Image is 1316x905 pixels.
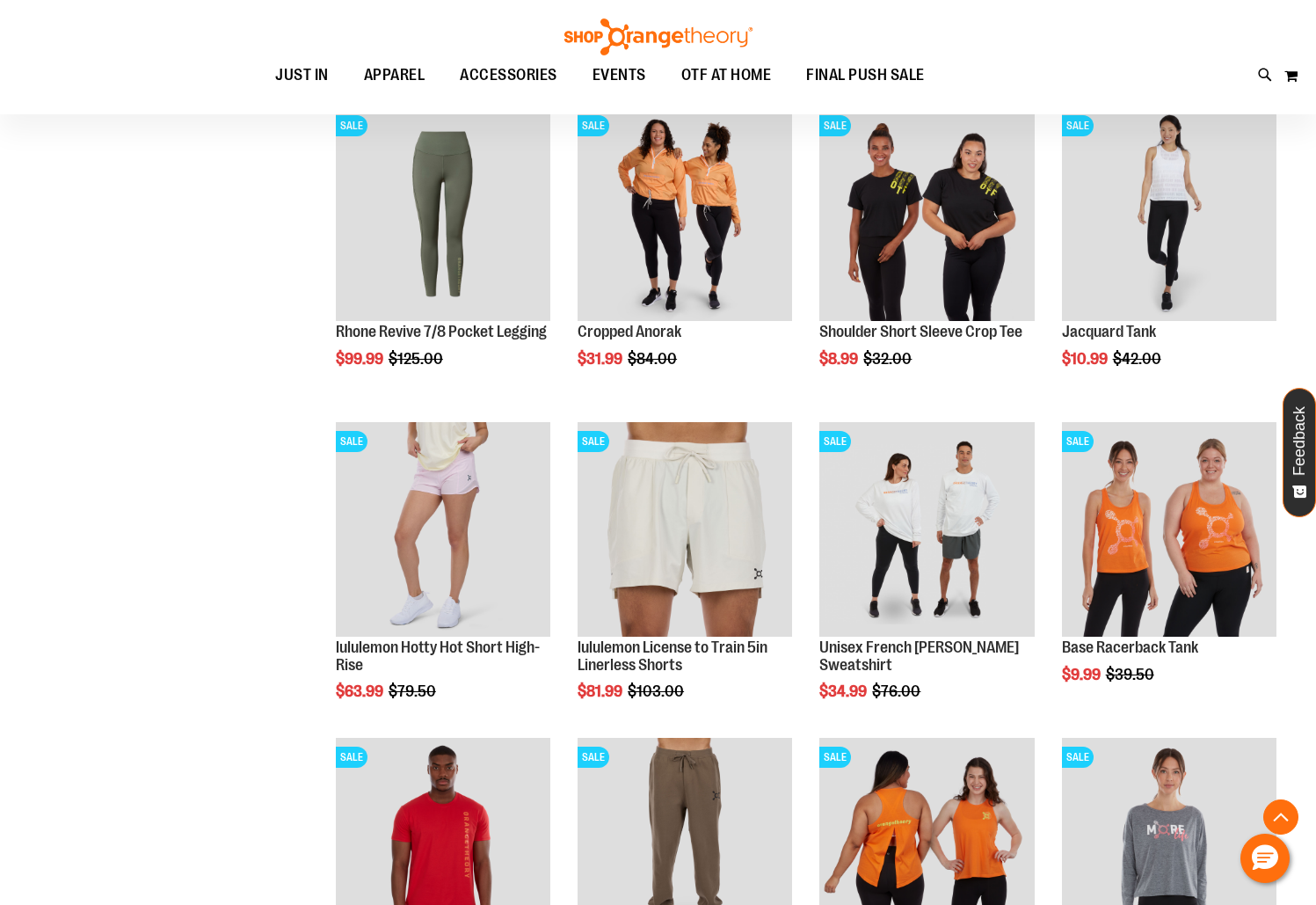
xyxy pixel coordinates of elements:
a: Product image for Shoulder Short Sleeve Crop TeeSALE [819,106,1034,324]
span: APPAREL [364,55,425,95]
div: product [1053,98,1285,412]
a: ACCESSORIES [442,55,575,96]
span: SALE [819,747,851,768]
a: JUST IN [258,55,346,96]
div: product [811,98,1043,412]
img: Unisex French Terry Crewneck Sweatshirt primary image [819,422,1034,637]
a: Rhone Revive 7/8 Pocket LeggingSALE [336,106,550,324]
span: SALE [336,115,367,136]
span: $34.99 [819,682,869,700]
button: Feedback - Show survey [1283,388,1316,517]
a: Cropped Anorak [578,323,681,340]
a: OTF AT HOME [664,55,789,96]
img: Rhone Revive 7/8 Pocket Legging [336,106,550,321]
img: Front view of Jacquard Tank [1062,106,1276,321]
span: $10.99 [1062,350,1110,368]
span: Feedback [1291,406,1308,476]
a: Jacquard Tank [1062,323,1156,340]
span: SALE [578,431,609,452]
span: SALE [578,747,609,768]
span: JUST IN [275,55,329,95]
span: SALE [336,431,367,452]
span: $8.99 [819,350,861,368]
div: product [569,98,801,412]
span: $103.00 [628,682,687,700]
a: Base Racerback Tank [1062,639,1198,656]
span: $125.00 [389,350,446,368]
span: FINAL PUSH SALE [806,55,925,95]
a: FINAL PUSH SALE [789,55,942,95]
img: Cropped Anorak primary image [578,106,792,321]
img: Shop Orangetheory [562,18,755,55]
span: $99.99 [336,350,386,368]
img: Product image for Base Racerback Tank [1062,422,1276,637]
span: SALE [578,115,609,136]
span: $81.99 [578,682,625,700]
a: Cropped Anorak primary imageSALE [578,106,792,324]
img: Product image for Shoulder Short Sleeve Crop Tee [819,106,1034,321]
a: Shoulder Short Sleeve Crop Tee [819,323,1022,340]
span: $42.00 [1113,350,1164,368]
span: SALE [819,115,851,136]
div: product [327,413,559,746]
div: product [327,98,559,412]
span: $32.00 [863,350,914,368]
a: APPAREL [346,55,443,96]
a: Product image for Base Racerback TankSALE [1062,422,1276,639]
a: lululemon Hotty Hot Short High-Rise [336,639,540,674]
img: lululemon License to Train 5in Linerless Shorts [578,422,792,637]
a: lululemon License to Train 5in Linerless Shorts [578,639,767,674]
a: Front view of Jacquard TankSALE [1062,106,1276,324]
div: product [1053,413,1285,728]
button: Back To Top [1263,799,1298,835]
span: $76.00 [872,682,923,700]
a: Unisex French Terry Crewneck Sweatshirt primary imageSALE [819,422,1034,639]
span: ACCESSORIES [460,55,557,95]
span: EVENTS [593,55,646,95]
span: SALE [1062,115,1094,136]
span: $79.50 [389,682,439,700]
span: $9.99 [1062,666,1103,683]
div: product [811,413,1043,746]
a: lululemon License to Train 5in Linerless ShortsSALE [578,422,792,639]
div: product [569,413,801,746]
a: Rhone Revive 7/8 Pocket Legging [336,323,547,340]
span: $31.99 [578,350,625,368]
a: lululemon Hotty Hot Short High-RiseSALE [336,422,550,639]
span: $39.50 [1106,666,1157,683]
span: SALE [1062,431,1094,452]
span: SALE [336,747,367,768]
button: Hello, have a question? Let’s chat. [1240,834,1290,883]
span: $84.00 [628,350,680,368]
span: OTF AT HOME [681,55,772,95]
span: $63.99 [336,682,386,700]
a: EVENTS [575,55,664,96]
img: lululemon Hotty Hot Short High-Rise [336,422,550,637]
a: Unisex French [PERSON_NAME] Sweatshirt [819,639,1019,674]
span: SALE [819,431,851,452]
span: SALE [1062,747,1094,768]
